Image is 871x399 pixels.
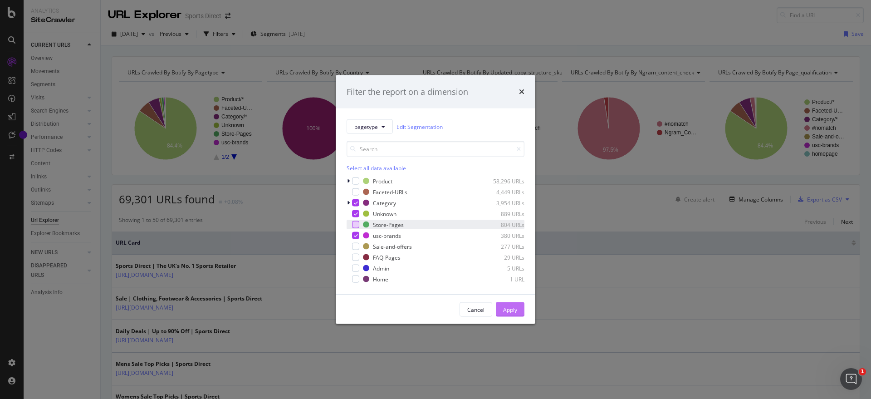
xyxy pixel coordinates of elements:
[480,242,524,250] div: 277 URLs
[347,164,524,172] div: Select all data available
[373,242,412,250] div: Sale-and-offers
[336,75,535,324] div: modal
[480,210,524,217] div: 889 URLs
[373,275,388,283] div: Home
[373,253,401,261] div: FAQ-Pages
[347,141,524,157] input: Search
[496,302,524,317] button: Apply
[480,275,524,283] div: 1 URL
[480,221,524,228] div: 804 URLs
[480,177,524,185] div: 58,296 URLs
[480,253,524,261] div: 29 URLs
[373,210,396,217] div: Unknown
[373,188,407,196] div: Faceted-URLs
[373,232,401,239] div: usc-brands
[460,302,492,317] button: Cancel
[396,122,443,131] a: Edit Segmentation
[859,368,866,375] span: 1
[480,264,524,272] div: 5 URLs
[373,264,389,272] div: Admin
[480,188,524,196] div: 4,449 URLs
[480,232,524,239] div: 380 URLs
[373,199,396,207] div: Category
[347,119,393,134] button: pagetype
[519,86,524,98] div: times
[347,86,468,98] div: Filter the report on a dimension
[503,305,517,313] div: Apply
[354,123,378,130] span: pagetype
[467,305,484,313] div: Cancel
[480,199,524,207] div: 3,954 URLs
[373,221,404,228] div: Store-Pages
[373,177,392,185] div: Product
[840,368,862,390] iframe: Intercom live chat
